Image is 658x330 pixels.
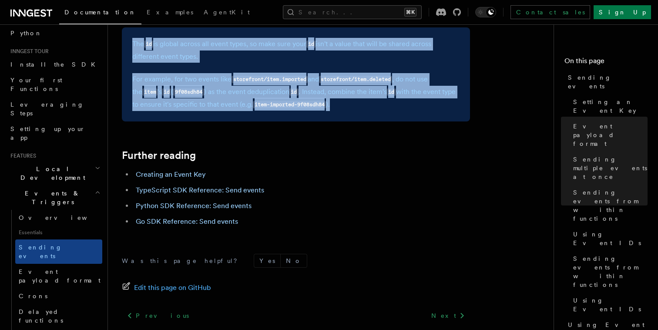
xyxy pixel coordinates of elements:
a: Delayed functions [15,304,102,328]
a: Event payload format [570,118,648,152]
code: id [144,40,153,48]
a: Contact sales [510,5,590,19]
a: Sign Up [594,5,651,19]
a: Sending multiple events at once [570,152,648,185]
a: Leveraging Steps [7,97,102,121]
p: The is global across all event types, so make sure your isn't a value that will be shared across ... [132,38,460,63]
span: Setting an Event Key [573,98,648,115]
span: AgentKit [204,9,250,16]
span: Your first Functions [10,77,62,92]
a: Creating an Event Key [136,170,206,178]
code: id [162,88,171,96]
code: item [142,88,158,96]
span: Delayed functions [19,308,63,324]
span: Documentation [64,9,136,16]
span: Sending events from within functions [573,254,648,289]
kbd: ⌘K [404,8,416,17]
span: Using Event IDs [573,230,648,247]
span: Python [10,30,42,37]
span: Setting up your app [10,125,85,141]
span: Inngest tour [7,48,49,55]
a: Overview [15,210,102,226]
a: Documentation [59,3,141,24]
span: Essentials [15,226,102,239]
a: Further reading [122,149,196,162]
span: Crons [19,293,47,300]
code: id [289,88,299,96]
a: Your first Functions [7,72,102,97]
span: Events & Triggers [7,189,95,206]
a: Using Event IDs [570,293,648,317]
button: Search...⌘K [283,5,422,19]
span: Leveraging Steps [10,101,84,117]
a: Go SDK Reference: Send events [136,217,238,226]
code: id [387,88,396,96]
code: storefront/item.imported [232,76,308,83]
span: Install the SDK [10,61,101,68]
a: Setting an Event Key [570,94,648,118]
a: AgentKit [198,3,255,24]
span: Sending events [19,244,62,259]
button: No [281,254,307,267]
span: Edit this page on GitHub [134,282,211,294]
button: Local Development [7,161,102,185]
p: For example, for two events like and , do not use the 's ( ) as the event deduplication . Instead... [132,73,460,111]
code: item-imported-9f08sdh84 [253,101,326,108]
button: Toggle dark mode [475,7,496,17]
code: 9f08sdh84 [173,88,204,96]
a: Install the SDK [7,57,102,72]
a: Edit this page on GitHub [122,282,211,294]
p: Was this page helpful? [122,256,243,265]
code: id [306,40,316,48]
a: Crons [15,288,102,304]
a: Sending events from within functions [570,251,648,293]
a: Setting up your app [7,121,102,145]
a: Using Event IDs [570,226,648,251]
span: Sending events from within functions [573,188,648,223]
a: Python SDK Reference: Send events [136,202,252,210]
span: Using Event IDs [573,296,648,313]
span: Sending multiple events at once [573,155,648,181]
h4: On this page [564,56,648,70]
code: storefront/item.deleted [319,76,392,83]
span: Event payload format [573,122,648,148]
span: Examples [147,9,193,16]
a: Event payload format [15,264,102,288]
button: Yes [254,254,280,267]
a: Sending events from within functions [570,185,648,226]
span: Features [7,152,36,159]
span: Overview [19,214,108,221]
a: Python [7,25,102,41]
span: Local Development [7,165,95,182]
a: Sending events [564,70,648,94]
a: TypeScript SDK Reference: Send events [136,186,264,194]
button: Events & Triggers [7,185,102,210]
a: Previous [122,308,194,323]
a: Examples [141,3,198,24]
a: Sending events [15,239,102,264]
span: Sending events [568,73,648,91]
span: Event payload format [19,268,101,284]
a: Next [426,308,470,323]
